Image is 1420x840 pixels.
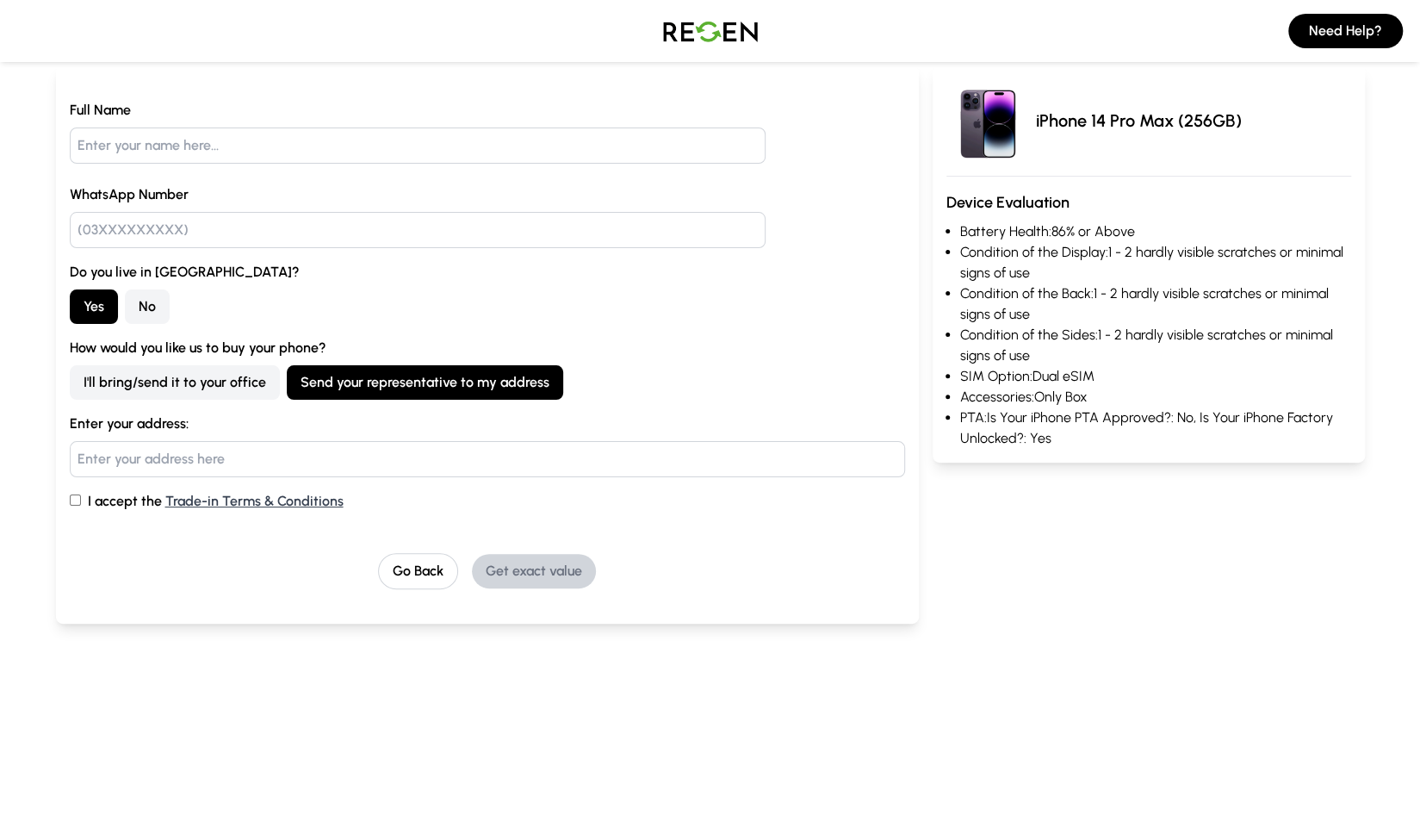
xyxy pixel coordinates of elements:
button: No [125,289,170,324]
button: Get exact value [472,554,596,588]
label: WhatsApp Number [70,184,906,205]
button: Send your representative to my address [287,365,563,400]
a: Trade-in Terms & Conditions [165,493,344,509]
p: iPhone 14 Pro Max (256GB) [1036,109,1242,133]
li: Accessories: Only Box [960,387,1350,408]
button: I'll bring/send it to your office [70,365,280,400]
label: Full Name [70,100,906,121]
button: Yes [70,289,118,324]
li: Condition of the Back: 1 - 2 hardly visible scratches or minimal signs of use [960,283,1350,325]
button: Go Back [378,553,458,589]
h3: Device Evaluation [946,190,1350,215]
label: I accept the [70,491,906,512]
li: Condition of the Sides: 1 - 2 hardly visible scratches or minimal signs of use [960,325,1350,366]
button: Need Help? [1288,14,1403,48]
label: Enter your address: [70,414,906,434]
li: PTA: Is Your iPhone PTA Approved?: No, Is Your iPhone Factory Unlocked?: Yes [960,408,1350,449]
input: (03XXXXXXXXX) [70,212,766,248]
label: Do you live in [GEOGRAPHIC_DATA]? [70,262,906,283]
input: Enter your name here... [70,128,766,164]
li: Battery Health: 86% or Above [960,221,1350,242]
li: SIM Option: Dual eSIM [960,366,1350,387]
input: Enter your address here [70,441,906,477]
img: iPhone 14 Pro Max [946,79,1029,162]
label: How would you like us to buy your phone? [70,338,906,358]
img: Logo [650,7,771,55]
li: Condition of the Display: 1 - 2 hardly visible scratches or minimal signs of use [960,242,1350,283]
input: I accept the Trade-in Terms & Conditions [70,495,81,506]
